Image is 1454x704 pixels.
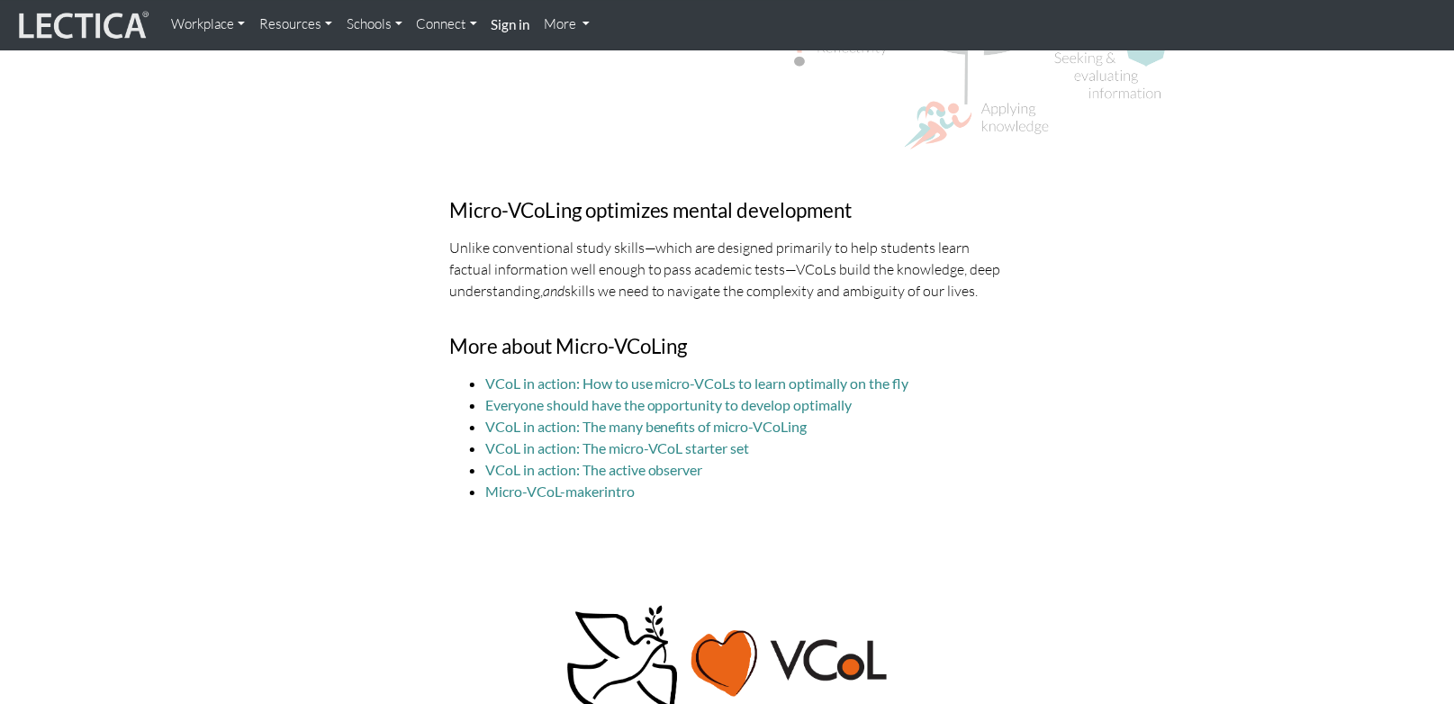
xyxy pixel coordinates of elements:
a: Sign in [484,7,537,43]
a: Micro-VCoL-maker [485,483,604,500]
a: More [537,7,598,42]
h3: Micro-VCoLing optimizes mental development [449,200,1005,222]
a: Everyone should have the opportunity to develop optimally [485,396,853,413]
a: VCoL in action: How to use micro-VCoLs to learn optimally on the fly [485,375,909,392]
h3: More about Micro-VCoLing [449,336,1005,358]
a: VCoL in action: The many benefits of micro-VCoLing [485,418,808,435]
a: Resources [252,7,339,42]
a: VCoL in action: The micro-VCoL starter set [485,439,750,456]
a: VCoL in action: The active observer [485,461,703,478]
a: intro [604,483,635,500]
p: Unlike conventional study skills—which are designed primarily to help students learn factual info... [449,237,1005,302]
strong: Sign in [492,16,530,32]
a: Workplace [164,7,252,42]
a: Schools [339,7,410,42]
i: and [543,282,564,300]
img: lecticalive [14,8,149,42]
a: Connect [410,7,484,42]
